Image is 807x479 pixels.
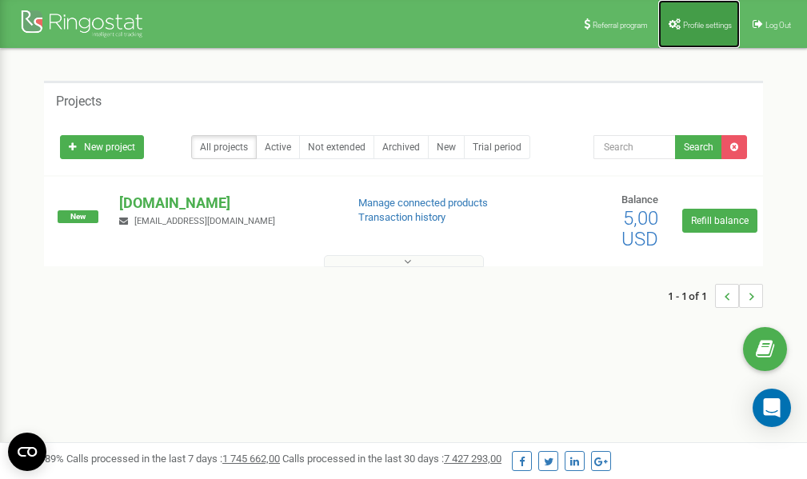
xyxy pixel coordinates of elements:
[358,211,445,223] a: Transaction history
[675,135,722,159] button: Search
[60,135,144,159] a: New project
[765,21,791,30] span: Log Out
[444,453,501,465] u: 7 427 293,00
[753,389,791,427] div: Open Intercom Messenger
[668,284,715,308] span: 1 - 1 of 1
[428,135,465,159] a: New
[66,453,280,465] span: Calls processed in the last 7 days :
[119,193,332,214] p: [DOMAIN_NAME]
[358,197,488,209] a: Manage connected products
[464,135,530,159] a: Trial period
[58,210,98,223] span: New
[282,453,501,465] span: Calls processed in the last 30 days :
[683,21,732,30] span: Profile settings
[593,21,648,30] span: Referral program
[299,135,374,159] a: Not extended
[8,433,46,471] button: Open CMP widget
[621,207,658,250] span: 5,00 USD
[56,94,102,109] h5: Projects
[374,135,429,159] a: Archived
[682,209,757,233] a: Refill balance
[134,216,275,226] span: [EMAIL_ADDRESS][DOMAIN_NAME]
[593,135,676,159] input: Search
[621,194,658,206] span: Balance
[191,135,257,159] a: All projects
[222,453,280,465] u: 1 745 662,00
[256,135,300,159] a: Active
[668,268,763,324] nav: ...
